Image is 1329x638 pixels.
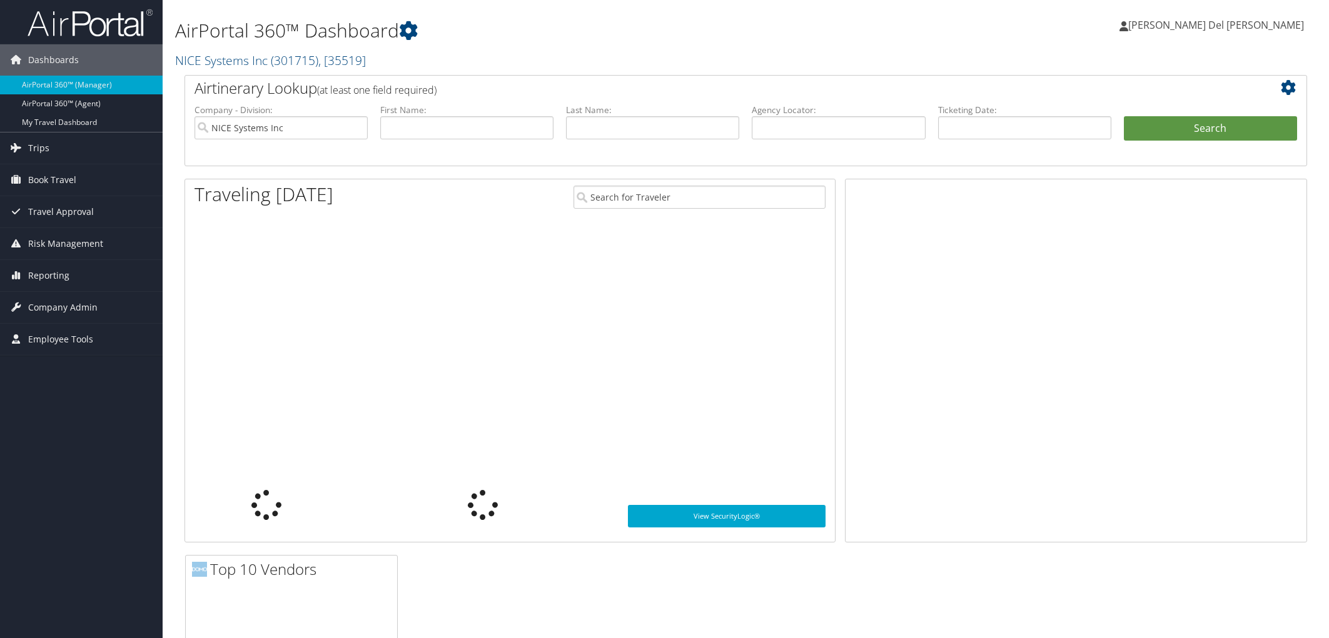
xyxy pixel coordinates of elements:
label: Ticketing Date: [938,104,1111,116]
span: Book Travel [28,164,76,196]
span: [PERSON_NAME] Del [PERSON_NAME] [1128,18,1304,32]
a: NICE Systems Inc [175,52,366,69]
a: [PERSON_NAME] Del [PERSON_NAME] [1119,6,1316,44]
h2: Airtinerary Lookup [195,77,1204,99]
input: Search for Traveler [574,186,826,209]
label: Agency Locator: [752,104,925,116]
span: ( 301715 ) [271,52,318,69]
img: domo-logo.png [192,562,207,577]
span: (at least one field required) [317,83,437,97]
h1: Traveling [DATE] [195,181,333,207]
button: Search [1124,116,1297,141]
span: , [ 35519 ] [318,52,366,69]
span: Company Admin [28,292,98,323]
label: First Name: [380,104,553,116]
h1: AirPortal 360™ Dashboard [175,17,936,44]
span: Reporting [28,260,69,291]
span: Dashboards [28,44,79,76]
span: Travel Approval [28,196,94,227]
h2: Top 10 Vendors [192,559,397,580]
a: View SecurityLogic® [628,505,826,527]
span: Trips [28,132,49,164]
label: Company - Division: [195,104,368,116]
img: airportal-logo.png [28,8,153,37]
label: Last Name: [566,104,739,116]
span: Employee Tools [28,324,93,355]
span: Risk Management [28,228,103,259]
